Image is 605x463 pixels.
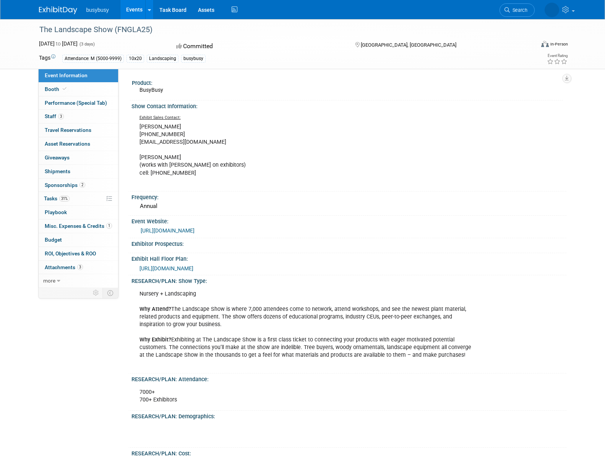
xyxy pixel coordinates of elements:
[45,86,68,92] span: Booth
[62,55,124,63] div: Attendance: M (5000-9999)
[39,123,118,137] a: Travel Reservations
[45,264,83,270] span: Attachments
[541,41,549,47] img: Format-Inperson.png
[55,41,62,47] span: to
[147,55,178,63] div: Landscaping
[490,40,568,51] div: Event Format
[131,411,566,420] div: RESEARCH/PLAN: Demographics:
[45,237,62,243] span: Budget
[39,6,77,14] img: ExhibitDay
[45,141,90,147] span: Asset Reservations
[134,385,482,408] div: 7000+ 700+ Exhibitors
[43,278,55,284] span: more
[174,40,343,53] div: Committed
[45,72,88,78] span: Event Information
[45,100,107,106] span: Performance (Special Tab)
[141,227,195,234] a: [URL][DOMAIN_NAME]
[45,223,112,229] span: Misc. Expenses & Credits
[79,42,95,47] span: (3 days)
[45,154,70,161] span: Giveaways
[139,115,181,120] u: Exhibit Sales Contact:
[139,265,193,271] a: [URL][DOMAIN_NAME]
[45,182,85,188] span: Sponsorships
[134,286,482,371] div: Nursery + Landscaping The Landscape Show is where 7,000 attendees come to network, attend worksho...
[39,69,118,82] a: Event Information
[39,96,118,110] a: Performance (Special Tab)
[45,209,67,215] span: Playbook
[89,288,103,298] td: Personalize Event Tab Strip
[45,113,64,119] span: Staff
[39,206,118,219] a: Playbook
[39,219,118,233] a: Misc. Expenses & Credits1
[139,87,163,93] span: BusyBusy
[45,168,70,174] span: Shipments
[127,55,144,63] div: 10x20
[510,7,527,13] span: Search
[181,55,206,63] div: busybusy
[59,196,70,201] span: 31%
[139,306,171,312] b: Why Attend?
[131,216,566,225] div: Event Website:
[137,200,561,212] div: Annual
[39,192,118,205] a: Tasks31%
[139,336,171,343] b: Why Exhibit?
[86,7,109,13] span: busybusy
[39,274,118,288] a: more
[39,165,118,178] a: Shipments
[132,77,563,87] div: Product:
[39,261,118,274] a: Attachments3
[44,195,70,201] span: Tasks
[131,101,566,110] div: Show Contact Information:
[39,233,118,247] a: Budget
[131,253,566,263] div: Exhibit Hall Floor Plan:
[39,41,78,47] span: [DATE] [DATE]
[39,179,118,192] a: Sponsorships2
[361,42,456,48] span: [GEOGRAPHIC_DATA], [GEOGRAPHIC_DATA]
[550,41,568,47] div: In-Person
[39,151,118,164] a: Giveaways
[131,448,566,457] div: RESEARCH/PLAN: Cost:
[106,223,112,229] span: 1
[39,110,118,123] a: Staff3
[77,264,83,270] span: 3
[39,137,118,151] a: Asset Reservations
[134,112,482,188] div: [PERSON_NAME] [PHONE_NUMBER] [EMAIL_ADDRESS][DOMAIN_NAME] [PERSON_NAME] (works with [PERSON_NAME]...
[39,247,118,260] a: ROI, Objectives & ROO
[79,182,85,188] span: 2
[131,238,566,248] div: Exhibitor Prospectus:
[39,83,118,96] a: Booth
[547,54,568,58] div: Event Rating
[58,114,64,119] span: 3
[500,3,535,17] a: Search
[131,192,566,201] div: Frequency:
[45,127,91,133] span: Travel Reservations
[545,3,559,17] img: Hobbs Nyberg
[131,374,566,383] div: RESEARCH/PLAN: Attendance:
[45,250,96,257] span: ROI, Objectives & ROO
[37,23,523,37] div: The Landscape Show (FNGLA25)
[131,275,566,285] div: RESEARCH/PLAN: Show Type:
[39,54,55,63] td: Tags
[63,87,67,91] i: Booth reservation complete
[102,288,118,298] td: Toggle Event Tabs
